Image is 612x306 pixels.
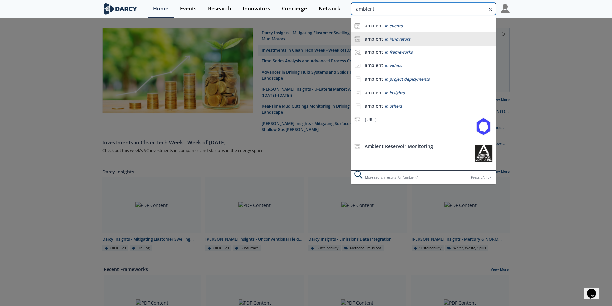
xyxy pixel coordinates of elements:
b: ambient [365,62,383,68]
span: in frameworks [385,49,413,55]
img: Profile [501,4,510,13]
div: Events [180,6,197,11]
div: Concierge [282,6,307,11]
div: Home [153,6,168,11]
b: ambient [365,49,383,55]
img: icon [354,23,360,29]
input: Advanced Search [351,3,496,15]
span: in videos [385,63,402,68]
b: ambient [365,76,383,82]
img: logo-wide.svg [102,3,138,15]
img: icon [354,143,360,149]
div: [URL] [365,117,471,123]
span: in insights [385,90,405,96]
img: Ambient Reservoir Monitoring [474,143,493,163]
img: Ambient.ai [474,117,493,136]
b: ambient [365,36,383,42]
img: icon [354,36,360,42]
span: in events [385,23,403,29]
div: More search results for " ambient " [351,170,496,184]
span: in innovators [385,36,410,42]
div: Research [208,6,231,11]
div: Ambient Reservoir Monitoring [365,143,471,149]
iframe: chat widget [584,280,605,299]
span: in project deployments [385,76,430,82]
div: Network [319,6,340,11]
b: ambient [365,22,383,29]
div: Innovators [243,6,270,11]
b: ambient [365,89,383,96]
div: Press ENTER [471,174,491,181]
img: icon [354,117,360,123]
span: in others [385,103,402,109]
b: ambient [365,103,383,109]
